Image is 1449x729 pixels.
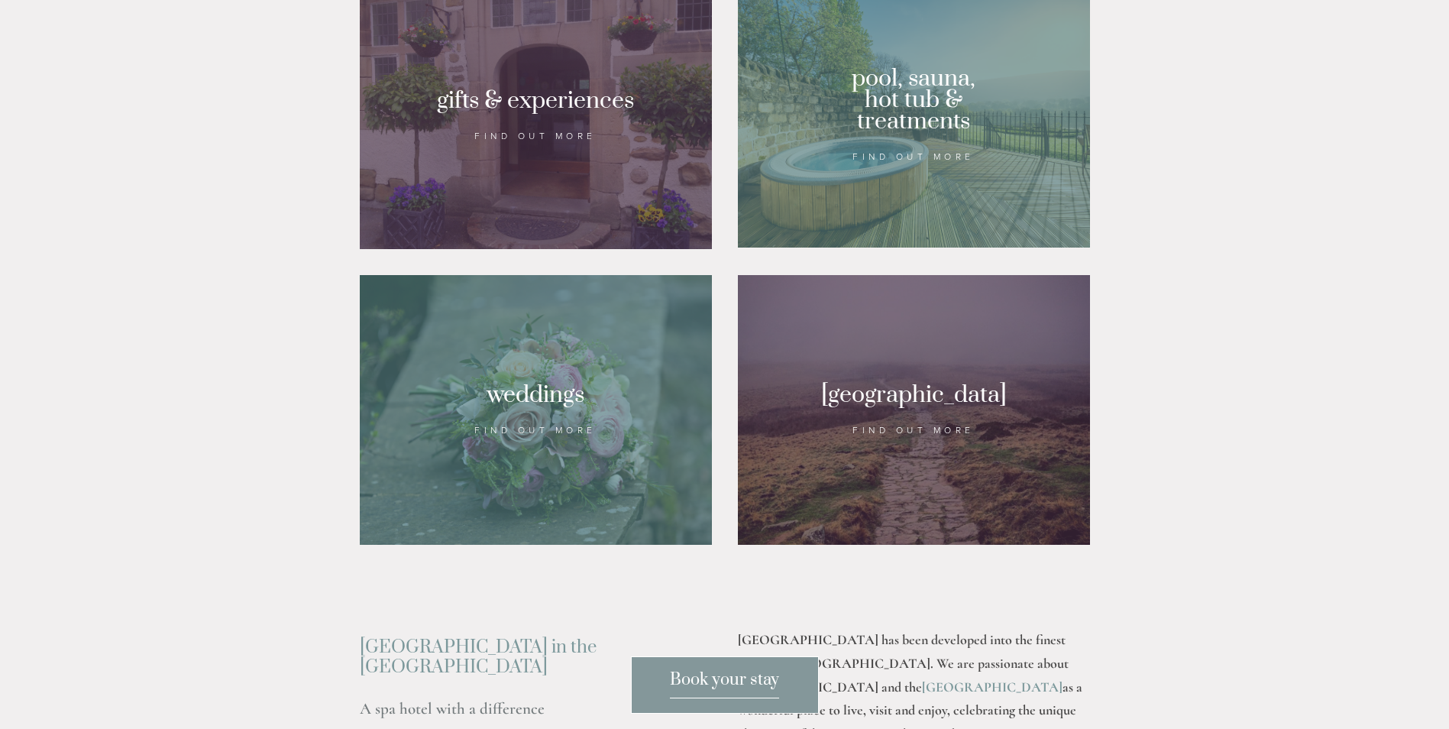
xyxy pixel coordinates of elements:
a: Peak District path, Losehill hotel [738,275,1090,545]
a: Book your stay [631,656,819,714]
span: Book your stay [670,669,779,698]
h2: [GEOGRAPHIC_DATA] in the [GEOGRAPHIC_DATA] [360,637,712,678]
a: Bouquet of flowers at Losehill Hotel [360,275,712,545]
